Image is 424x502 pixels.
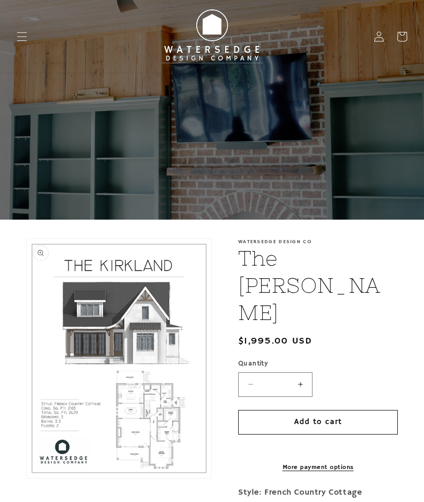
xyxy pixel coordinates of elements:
p: Watersedge Design Co [238,238,398,245]
summary: Menu [10,25,34,48]
button: Add to cart [238,410,398,435]
label: Quantity [238,359,398,369]
span: $1,995.00 USD [238,334,312,348]
h1: The [PERSON_NAME] [238,245,398,326]
a: More payment options [238,463,398,472]
img: Watersedge Design Co [154,4,270,69]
